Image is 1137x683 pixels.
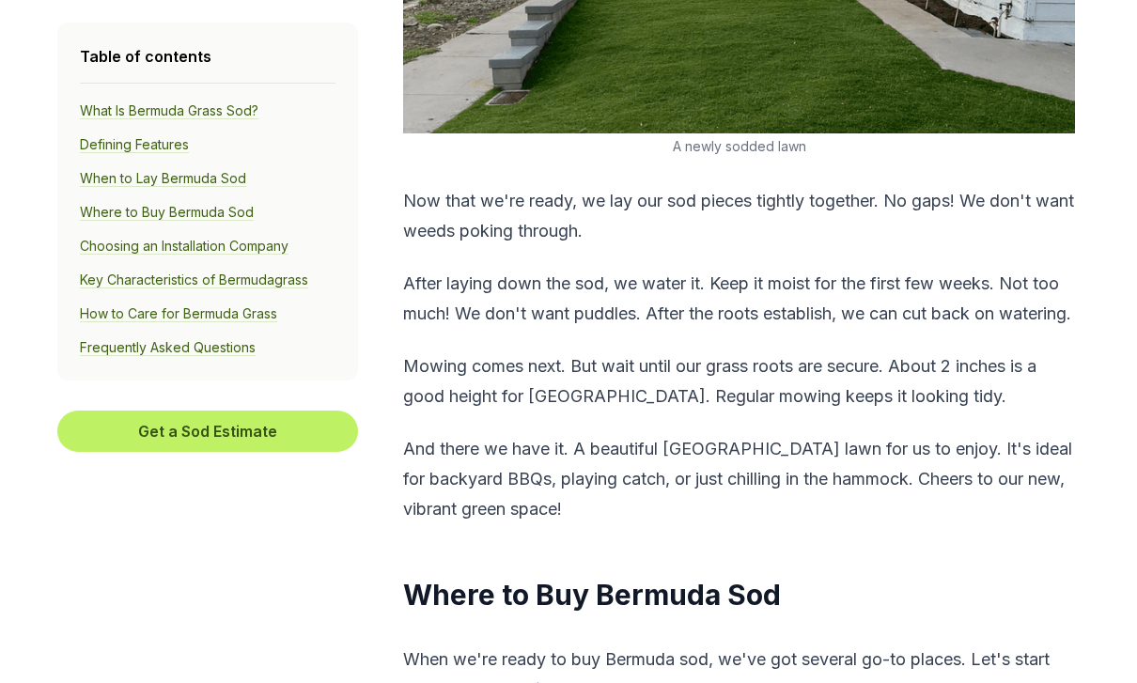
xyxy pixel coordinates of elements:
[403,269,1075,329] p: After laying down the sod, we water it. Keep it moist for the first few weeks. Not too much! We d...
[57,411,358,452] button: Get a Sod Estimate
[403,137,1075,156] figcaption: A newly sodded lawn
[80,238,288,255] a: Choosing an Installation Company
[80,45,335,68] h4: Table of contents
[403,434,1075,524] p: And there we have it. A beautiful [GEOGRAPHIC_DATA] lawn for us to enjoy. It's ideal for backyard...
[403,577,1075,614] h2: Where to Buy Bermuda Sod
[80,136,189,153] a: Defining Features
[80,204,254,221] a: Where to Buy Bermuda Sod
[80,102,258,119] a: What Is Bermuda Grass Sod?
[403,351,1075,411] p: Mowing comes next. But wait until our grass roots are secure. About 2 inches is a good height for...
[403,186,1075,246] p: Now that we're ready, w e lay our sod pieces tightly together. No gaps! We don't want weeds pokin...
[80,339,256,356] a: Frequently Asked Questions
[80,170,246,187] a: When to Lay Bermuda Sod
[80,272,308,288] a: Key Characteristics of Bermudagrass
[80,305,277,322] a: How to Care for Bermuda Grass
